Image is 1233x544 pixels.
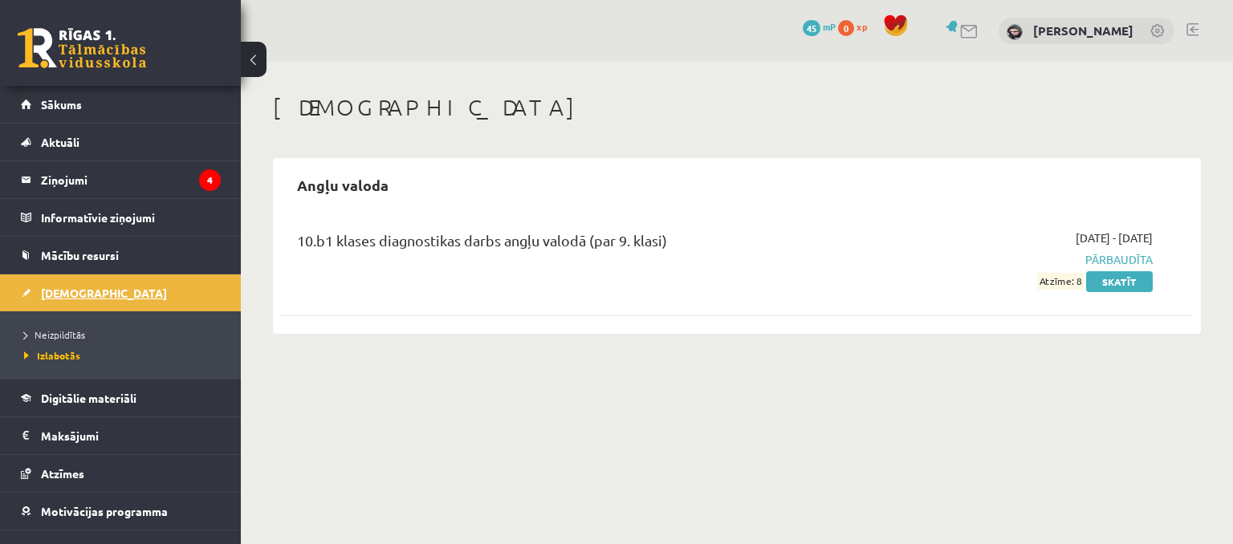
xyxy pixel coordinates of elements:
span: Sākums [41,97,82,112]
span: [DATE] - [DATE] [1076,229,1153,246]
a: Mācību resursi [21,237,221,274]
h2: Angļu valoda [281,166,405,204]
a: Skatīt [1086,271,1153,292]
a: Aktuāli [21,124,221,160]
a: Sākums [21,86,221,123]
span: 0 [838,20,854,36]
a: 0 xp [838,20,875,33]
h1: [DEMOGRAPHIC_DATA] [273,94,1201,121]
span: Atzīme: 8 [1037,273,1084,290]
a: Atzīmes [21,455,221,492]
span: 45 [803,20,820,36]
img: Artūrs Antoņenko [1007,24,1023,40]
a: Ziņojumi4 [21,161,221,198]
span: [DEMOGRAPHIC_DATA] [41,286,167,300]
a: Rīgas 1. Tālmācības vidusskola [18,28,146,68]
span: Motivācijas programma [41,504,168,518]
a: Digitālie materiāli [21,380,221,416]
span: Mācību resursi [41,248,119,262]
span: Aktuāli [41,135,79,149]
a: Informatīvie ziņojumi [21,199,221,236]
span: xp [857,20,867,33]
a: [DEMOGRAPHIC_DATA] [21,274,221,311]
legend: Informatīvie ziņojumi [41,199,221,236]
span: Atzīmes [41,466,84,481]
a: Neizpildītās [24,327,225,342]
a: Izlabotās [24,348,225,363]
legend: Maksājumi [41,417,221,454]
a: [PERSON_NAME] [1033,22,1133,39]
span: Digitālie materiāli [41,391,136,405]
a: 45 mP [803,20,836,33]
a: Motivācijas programma [21,493,221,530]
div: 10.b1 klases diagnostikas darbs angļu valodā (par 9. klasi) [297,229,860,259]
legend: Ziņojumi [41,161,221,198]
span: Neizpildītās [24,328,85,341]
a: Maksājumi [21,417,221,454]
span: mP [823,20,836,33]
i: 4 [199,169,221,191]
span: Pārbaudīta [884,251,1153,268]
span: Izlabotās [24,349,80,362]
